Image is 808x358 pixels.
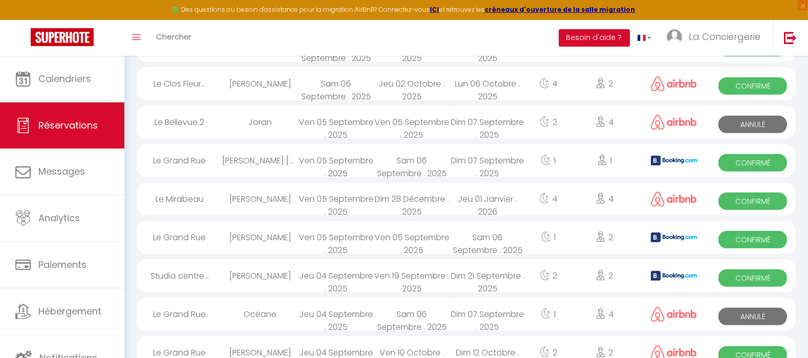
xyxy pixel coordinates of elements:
a: ICI [430,5,439,14]
span: Réservations [38,119,98,132]
button: Ouvrir le widget de chat LiveChat [8,4,39,35]
span: Paiements [38,258,86,271]
span: Calendriers [38,72,91,85]
a: ... La Conciergerie [659,20,773,56]
a: créneaux d'ouverture de la salle migration [485,5,635,14]
span: Chercher [156,31,191,42]
a: Chercher [148,20,199,56]
span: Analytics [38,212,80,224]
span: Messages [38,165,85,178]
button: Besoin d'aide ? [559,29,630,47]
span: Hébergement [38,305,101,318]
img: ... [667,29,682,45]
span: La Conciergerie [689,30,760,43]
img: Super Booking [31,28,94,46]
img: logout [784,31,797,44]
